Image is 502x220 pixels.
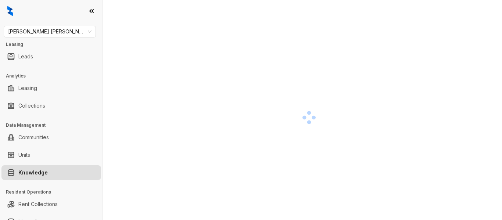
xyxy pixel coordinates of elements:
[6,41,103,48] h3: Leasing
[6,73,103,79] h3: Analytics
[18,197,58,212] a: Rent Collections
[6,189,103,195] h3: Resident Operations
[1,49,101,64] li: Leads
[7,6,13,16] img: logo
[8,26,92,37] span: Gates Hudson
[1,130,101,145] li: Communities
[1,98,101,113] li: Collections
[18,98,45,113] a: Collections
[18,165,48,180] a: Knowledge
[18,49,33,64] a: Leads
[1,197,101,212] li: Rent Collections
[18,81,37,95] a: Leasing
[18,148,30,162] a: Units
[1,148,101,162] li: Units
[6,122,103,129] h3: Data Management
[18,130,49,145] a: Communities
[1,165,101,180] li: Knowledge
[1,81,101,95] li: Leasing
